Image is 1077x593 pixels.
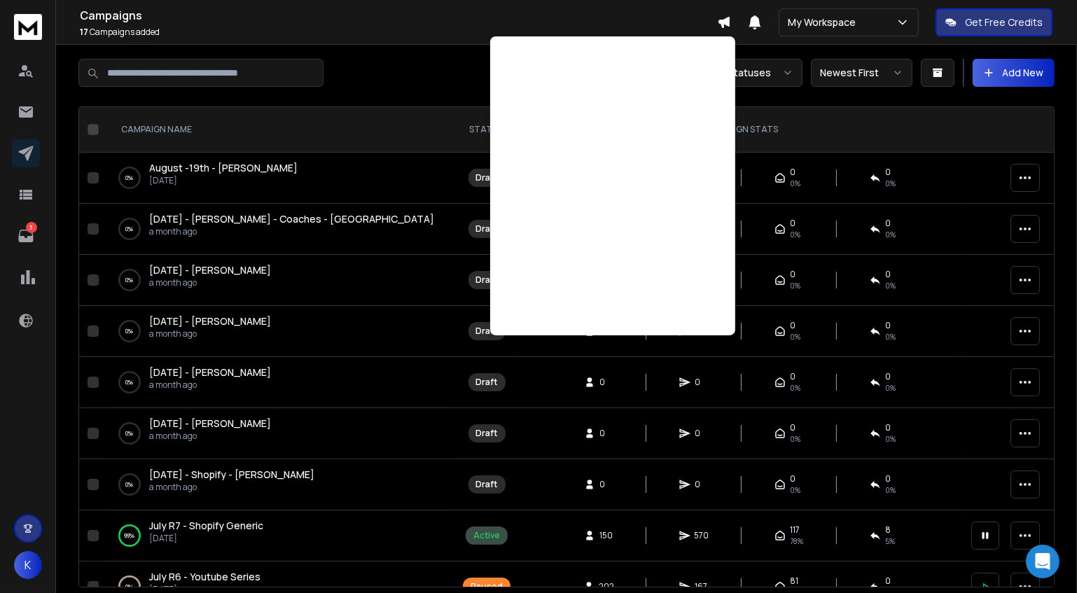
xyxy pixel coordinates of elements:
a: [DATE] - [PERSON_NAME] [149,417,271,431]
button: Get Free Credits [936,8,1052,36]
span: 0 [599,377,613,388]
span: [DATE] - [PERSON_NAME] [149,417,271,430]
span: 0 [790,320,795,331]
span: 0 [599,428,613,439]
span: 0% [790,484,800,496]
span: 0 [885,269,891,280]
span: July R6 - Youtube Series [149,570,260,583]
span: 0 [790,422,795,433]
span: 8 [885,524,891,536]
td: 0%[DATE] - Shopify - [PERSON_NAME]a month ago [104,459,454,510]
p: a month ago [149,328,271,340]
span: 0 [885,167,891,178]
td: 99%July R7 - Shopify Generic[DATE] [104,510,454,561]
span: 81 [790,575,798,587]
p: 3 [26,222,37,233]
span: 0% [885,433,896,445]
span: 0% [885,280,896,291]
div: Paused [471,581,503,592]
p: a month ago [149,482,314,493]
span: 0% [790,178,800,189]
p: [DATE] [149,175,298,186]
p: 0 % [126,273,134,287]
td: 0%[DATE] - [PERSON_NAME] - Coaches - [GEOGRAPHIC_DATA]a month ago [104,204,454,255]
span: 117 [790,524,800,536]
span: 150 [599,530,613,541]
span: [DATE] - Shopify - [PERSON_NAME] [149,468,314,481]
span: [DATE] - [PERSON_NAME] [149,365,271,379]
div: Open Intercom Messenger [1026,545,1059,578]
span: 202 [599,581,614,592]
a: [DATE] - Shopify - [PERSON_NAME] [149,468,314,482]
div: Draft [476,223,498,235]
span: 0 [790,473,795,484]
button: Add New [973,59,1055,87]
span: 0% [885,178,896,189]
div: Draft [476,274,498,286]
th: STATUS [454,107,519,153]
th: CAMPAIGN NAME [104,107,454,153]
div: Draft [476,428,498,439]
p: 0 % [126,222,134,236]
h1: Campaigns [80,7,717,24]
span: 570 [695,530,709,541]
span: 0 [695,377,709,388]
div: Draft [476,326,498,337]
div: Draft [476,172,498,183]
p: 0 % [126,426,134,440]
a: [DATE] - [PERSON_NAME] [149,365,271,379]
span: 0 [885,218,891,229]
span: 0% [885,484,896,496]
p: a month ago [149,379,271,391]
a: July R7 - Shopify Generic [149,519,263,533]
p: a month ago [149,226,434,237]
span: 0 [790,167,795,178]
span: 0 [885,473,891,484]
span: 78 % [790,536,803,547]
span: August -19th - [PERSON_NAME] [149,161,298,174]
span: 0 [599,479,613,490]
td: 0%[DATE] - [PERSON_NAME]a month ago [104,255,454,306]
span: 0% [885,229,896,240]
p: My Workspace [788,15,861,29]
span: 0 [790,218,795,229]
img: logo [14,14,42,40]
a: [DATE] - [PERSON_NAME] [149,314,271,328]
td: 0%[DATE] - [PERSON_NAME]a month ago [104,357,454,408]
div: Draft [476,377,498,388]
span: 0% [790,331,800,342]
span: 17 [80,26,88,38]
span: 0 [885,575,891,587]
p: a month ago [149,431,271,442]
p: Campaigns added [80,27,717,38]
th: CAMPAIGN STATS [519,107,963,153]
span: 0 [885,371,891,382]
button: K [14,551,42,579]
p: 0 % [126,375,134,389]
span: 0% [885,331,896,342]
td: 0%August -19th - [PERSON_NAME][DATE] [104,153,454,204]
td: 0%[DATE] - [PERSON_NAME]a month ago [104,408,454,459]
span: 0 [790,371,795,382]
span: 0% [790,229,800,240]
span: 0% [790,382,800,393]
span: 167 [695,581,709,592]
span: 0% [885,382,896,393]
a: [DATE] - [PERSON_NAME] [149,263,271,277]
p: [DATE] [149,533,263,544]
span: 5 % [885,536,895,547]
span: [DATE] - [PERSON_NAME] - Coaches - [GEOGRAPHIC_DATA] [149,212,434,225]
p: Get Free Credits [965,15,1043,29]
a: July R6 - Youtube Series [149,570,260,584]
td: 0%[DATE] - [PERSON_NAME]a month ago [104,306,454,357]
p: a month ago [149,277,271,288]
span: 0% [790,433,800,445]
p: 99 % [125,529,135,543]
a: [DATE] - [PERSON_NAME] - Coaches - [GEOGRAPHIC_DATA] [149,212,434,226]
span: 0% [790,280,800,291]
span: 0 [695,428,709,439]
